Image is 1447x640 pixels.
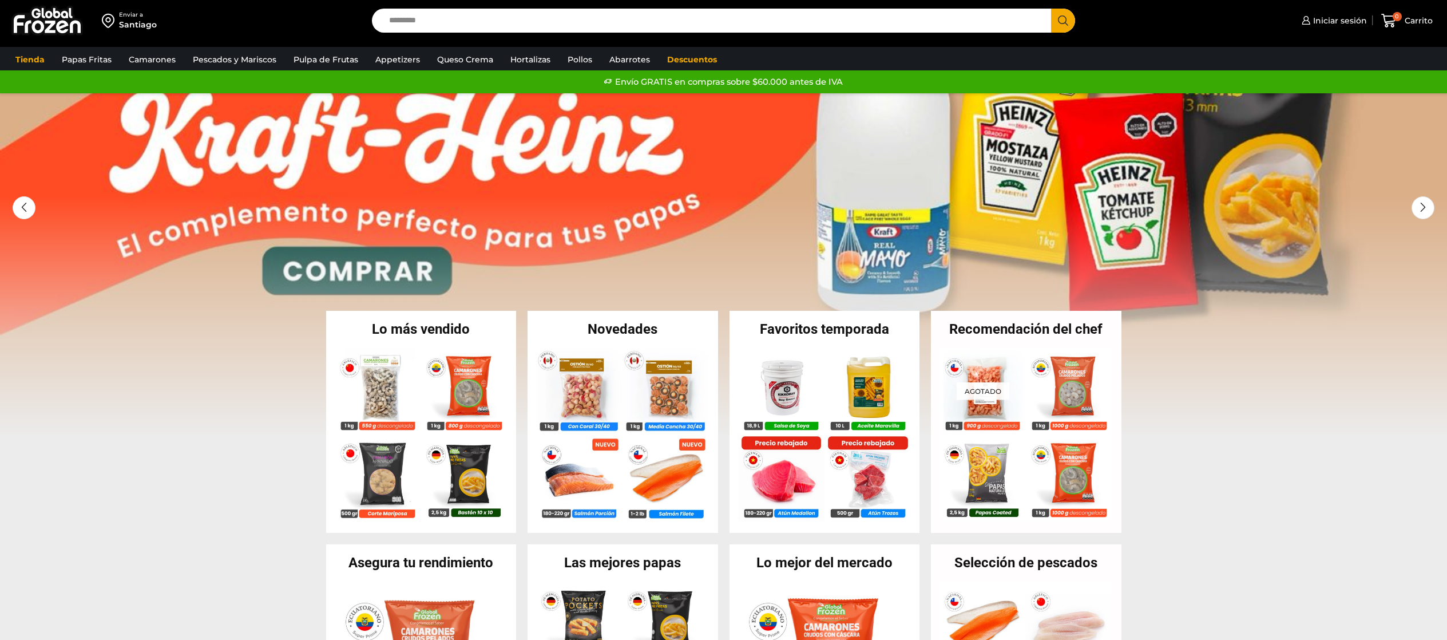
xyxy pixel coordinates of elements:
[1051,9,1075,33] button: Search button
[10,49,50,70] a: Tienda
[562,49,598,70] a: Pollos
[431,49,499,70] a: Queso Crema
[931,556,1121,570] h2: Selección de pescados
[957,382,1009,400] p: Agotado
[102,11,119,30] img: address-field-icon.svg
[661,49,723,70] a: Descuentos
[370,49,426,70] a: Appetizers
[1402,15,1433,26] span: Carrito
[13,196,35,219] div: Previous slide
[730,322,920,336] h2: Favoritos temporada
[931,322,1121,336] h2: Recomendación del chef
[119,19,157,30] div: Santiago
[326,556,517,570] h2: Asegura tu rendimiento
[1299,9,1367,32] a: Iniciar sesión
[1412,196,1434,219] div: Next slide
[288,49,364,70] a: Pulpa de Frutas
[528,556,718,570] h2: Las mejores papas
[56,49,117,70] a: Papas Fritas
[119,11,157,19] div: Enviar a
[730,556,920,570] h2: Lo mejor del mercado
[1310,15,1367,26] span: Iniciar sesión
[604,49,656,70] a: Abarrotes
[528,322,718,336] h2: Novedades
[326,322,517,336] h2: Lo más vendido
[187,49,282,70] a: Pescados y Mariscos
[1378,7,1436,34] a: 0 Carrito
[1393,12,1402,21] span: 0
[123,49,181,70] a: Camarones
[505,49,556,70] a: Hortalizas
